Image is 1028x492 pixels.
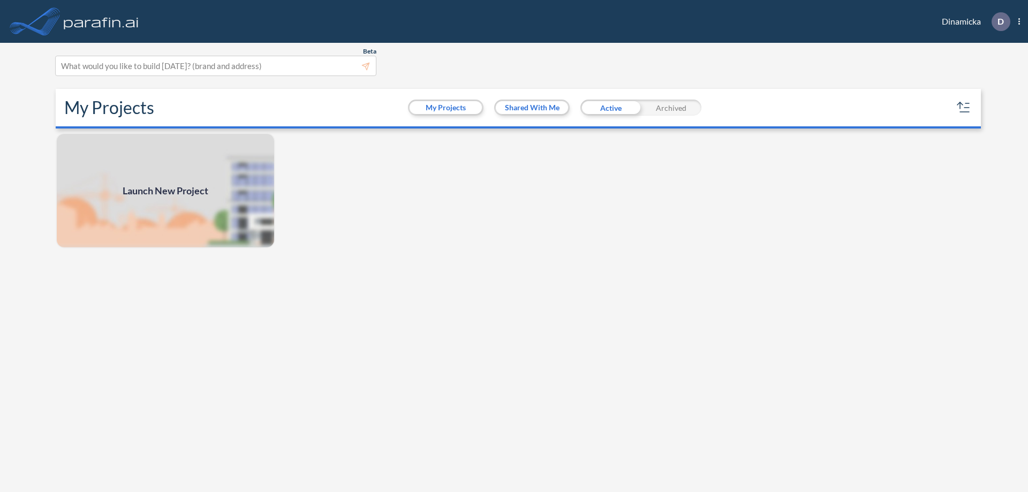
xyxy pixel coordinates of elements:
[926,12,1020,31] div: Dinamicka
[56,133,275,248] img: add
[580,100,641,116] div: Active
[123,184,208,198] span: Launch New Project
[997,17,1004,26] p: D
[410,101,482,114] button: My Projects
[641,100,701,116] div: Archived
[56,133,275,248] a: Launch New Project
[62,11,141,32] img: logo
[496,101,568,114] button: Shared With Me
[64,97,154,118] h2: My Projects
[955,99,972,116] button: sort
[363,47,376,56] span: Beta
